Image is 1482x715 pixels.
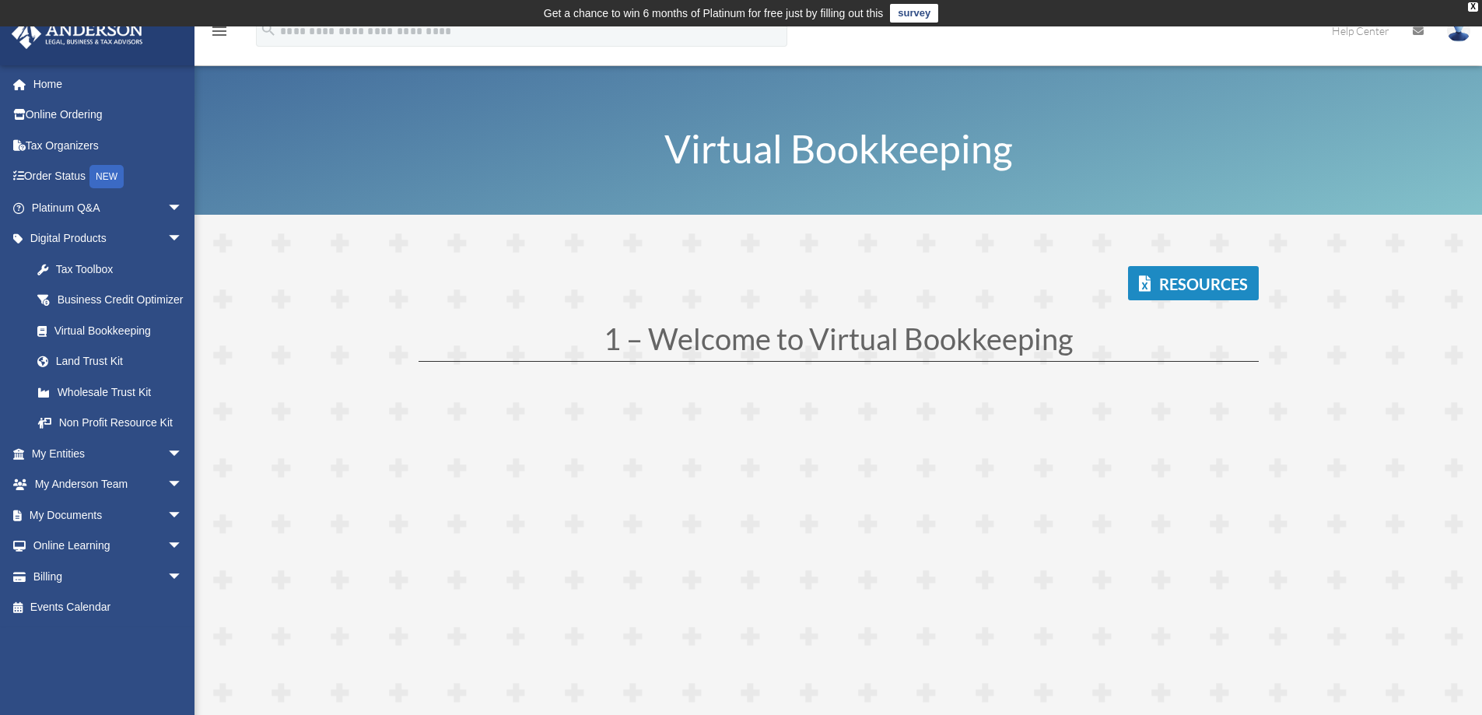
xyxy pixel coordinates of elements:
a: My Entitiesarrow_drop_down [11,438,206,469]
div: Virtual Bookkeeping [54,321,179,341]
a: Events Calendar [11,592,206,623]
span: arrow_drop_down [167,469,198,501]
span: arrow_drop_down [167,192,198,224]
a: menu [210,27,229,40]
h1: 1 – Welcome to Virtual Bookkeeping [419,324,1259,361]
a: Land Trust Kit [22,346,206,377]
a: Wholesale Trust Kit [22,377,206,408]
div: Tax Toolbox [54,260,187,279]
div: Business Credit Optimizer [54,290,187,310]
i: menu [210,22,229,40]
a: survey [890,4,938,23]
img: User Pic [1447,19,1470,42]
div: close [1468,2,1478,12]
span: arrow_drop_down [167,531,198,563]
a: My Anderson Teamarrow_drop_down [11,469,206,500]
div: NEW [89,165,124,188]
span: arrow_drop_down [167,438,198,470]
i: search [260,21,277,38]
a: Tax Organizers [11,130,206,161]
span: arrow_drop_down [167,499,198,531]
a: Resources [1128,266,1259,300]
a: Business Credit Optimizer [22,285,206,316]
a: Virtual Bookkeeping [22,315,198,346]
a: My Documentsarrow_drop_down [11,499,206,531]
div: Wholesale Trust Kit [54,383,187,402]
a: Tax Toolbox [22,254,206,285]
div: Land Trust Kit [54,352,187,371]
img: Anderson Advisors Platinum Portal [7,19,148,49]
span: arrow_drop_down [167,561,198,593]
a: Online Ordering [11,100,206,131]
div: Get a chance to win 6 months of Platinum for free just by filling out this [544,4,884,23]
a: Non Profit Resource Kit [22,408,206,439]
span: arrow_drop_down [167,223,198,255]
a: Platinum Q&Aarrow_drop_down [11,192,206,223]
a: Digital Productsarrow_drop_down [11,223,206,254]
div: Non Profit Resource Kit [54,413,187,433]
a: Online Learningarrow_drop_down [11,531,206,562]
a: Order StatusNEW [11,161,206,193]
span: Virtual Bookkeeping [664,125,1013,172]
a: Billingarrow_drop_down [11,561,206,592]
a: Home [11,68,206,100]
